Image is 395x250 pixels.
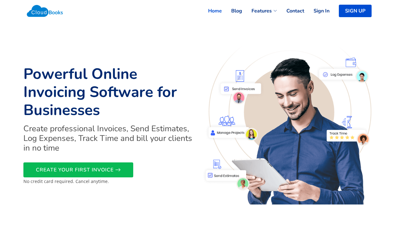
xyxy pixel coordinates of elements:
[199,4,222,18] a: Home
[277,4,304,18] a: Contact
[23,124,194,153] h2: Create professional Invoices, Send Estimates, Log Expenses, Track Time and bill your clients in n...
[304,4,329,18] a: Sign In
[242,4,277,18] a: Features
[23,162,133,177] a: CREATE YOUR FIRST INVOICE
[23,65,194,119] h1: Powerful Online Invoicing Software for Businesses
[222,4,242,18] a: Blog
[251,7,272,15] span: Features
[339,5,372,17] a: SIGN UP
[23,178,109,184] small: No credit card required. Cancel anytime.
[23,2,66,20] img: Cloudbooks Logo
